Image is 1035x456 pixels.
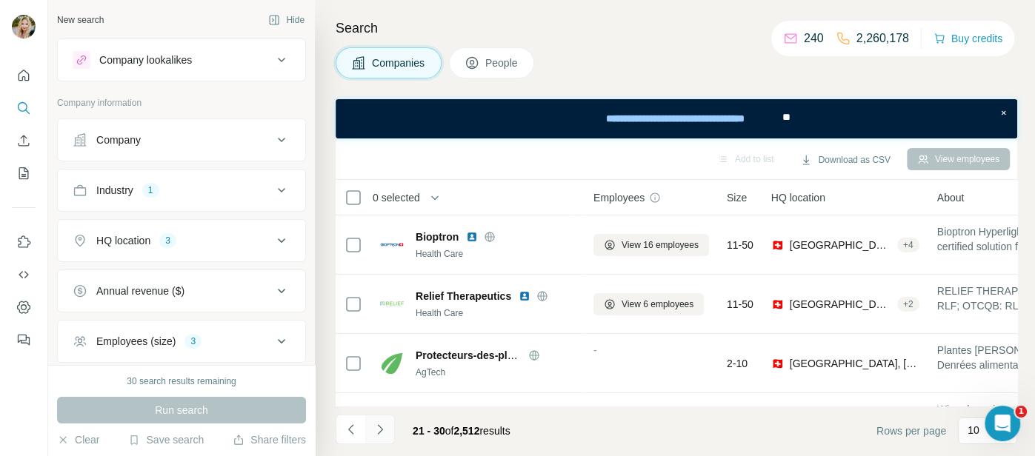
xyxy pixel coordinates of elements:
[622,238,699,252] span: View 16 employees
[727,356,748,371] span: 2-10
[790,149,900,171] button: Download as CSV
[856,30,909,47] p: 2,260,178
[58,172,305,208] button: Industry1
[1015,406,1027,418] span: 1
[58,42,305,78] button: Company lookalikes
[593,293,704,315] button: View 6 employees
[416,366,576,379] div: AgTech
[233,432,306,447] button: Share filters
[771,238,784,252] span: 🇨🇭
[12,294,36,321] button: Dashboard
[453,425,479,437] span: 2,512
[897,298,919,311] div: + 2
[12,229,36,255] button: Use Surfe on LinkedIn
[622,298,693,311] span: View 6 employees
[142,184,159,197] div: 1
[12,160,36,187] button: My lists
[485,56,519,70] span: People
[128,432,204,447] button: Save search
[58,122,305,158] button: Company
[771,356,784,371] span: 🇨🇭
[771,403,775,415] span: -
[727,238,753,252] span: 11-50
[934,28,1002,49] button: Buy credits
[416,349,534,361] span: Protecteurs-des-plantes
[380,292,404,316] img: Logo of Relief Therapeutics
[937,190,965,205] span: About
[416,247,576,261] div: Health Care
[96,284,184,298] div: Annual revenue ($)
[336,415,365,444] button: Navigate to previous page
[373,190,420,205] span: 0 selected
[58,273,305,309] button: Annual revenue ($)
[727,297,753,312] span: 11-50
[416,229,459,244] span: Bioptron
[790,356,919,371] span: [GEOGRAPHIC_DATA], [GEOGRAPHIC_DATA]
[380,233,404,257] img: Logo of Bioptron
[365,415,395,444] button: Navigate to next page
[372,56,426,70] span: Companies
[127,375,236,388] div: 30 search results remaining
[57,96,306,110] p: Company information
[593,403,597,415] span: -
[336,99,1017,138] iframe: Banner
[12,127,36,154] button: Enrich CSV
[12,261,36,288] button: Use Surfe API
[416,306,576,320] div: Health Care
[12,326,36,353] button: Feedback
[336,18,1017,38] h4: Search
[593,234,709,256] button: View 16 employees
[96,233,150,248] div: HQ location
[771,297,784,312] span: 🇨🇭
[413,425,510,437] span: results
[727,190,747,205] span: Size
[466,231,478,243] img: LinkedIn logo
[12,15,36,38] img: Avatar
[58,223,305,258] button: HQ location3
[258,9,315,31] button: Hide
[12,62,36,89] button: Quick start
[968,423,979,437] p: 10
[380,352,404,375] img: Logo of Protecteurs-des-plantes
[790,238,891,252] span: [GEOGRAPHIC_DATA], [GEOGRAPHIC_DATA]
[58,323,305,359] button: Employees (size)3
[985,406,1020,441] iframe: Intercom live chat
[897,238,919,252] div: + 4
[57,13,104,27] div: New search
[445,425,454,437] span: of
[159,234,176,247] div: 3
[184,335,202,348] div: 3
[416,289,511,304] span: Relief Therapeutics
[96,334,176,349] div: Employees (size)
[96,183,133,198] div: Industry
[593,190,645,205] span: Employees
[96,133,141,147] div: Company
[12,95,36,121] button: Search
[99,53,192,67] div: Company lookalikes
[804,30,824,47] p: 240
[413,425,445,437] span: 21 - 30
[771,190,825,205] span: HQ location
[876,423,946,438] span: Rows per page
[519,290,530,302] img: LinkedIn logo
[790,297,891,312] span: [GEOGRAPHIC_DATA], [GEOGRAPHIC_DATA]
[593,344,597,356] span: -
[57,432,99,447] button: Clear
